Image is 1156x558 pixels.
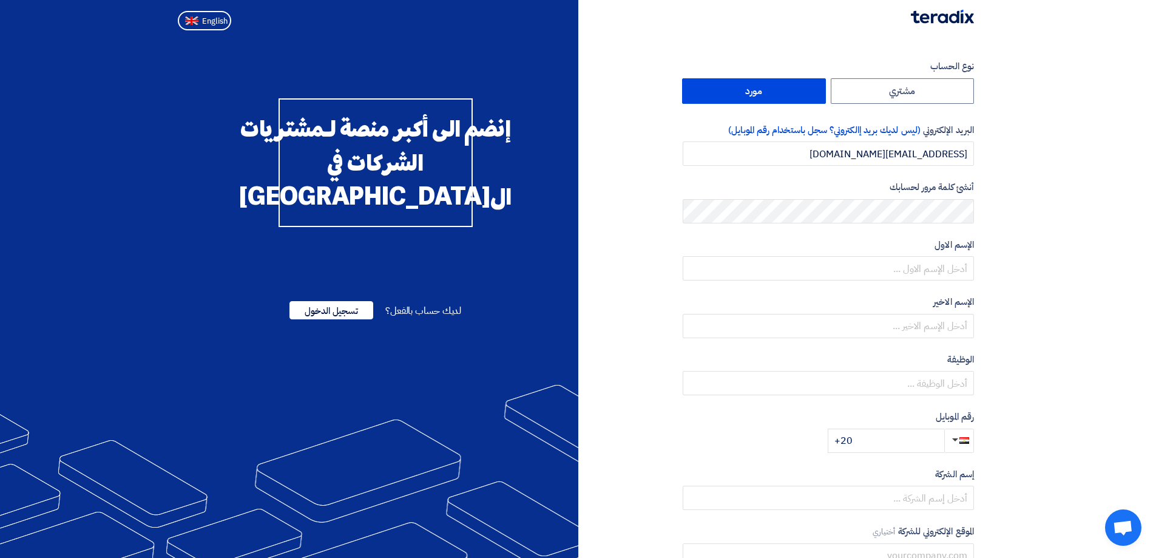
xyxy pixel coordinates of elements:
label: الوظيفة [683,353,974,367]
img: Teradix logo [911,10,974,24]
input: أدخل الإسم الاول ... [683,256,974,281]
a: Open chat [1105,509,1141,546]
input: أدخل إسم الشركة ... [683,486,974,510]
input: أدخل بريد العمل الإلكتروني الخاص بك ... [683,141,974,166]
label: إسم الشركة [683,468,974,481]
span: English [202,17,228,26]
div: إنضم الى أكبر منصة لـمشتريات الشركات في ال[GEOGRAPHIC_DATA] [279,98,473,227]
input: أدخل رقم الموبايل ... [828,429,944,453]
label: نوع الحساب [683,60,974,73]
label: البريد الإلكتروني [683,123,974,137]
span: تسجيل الدخول [289,301,373,319]
label: أنشئ كلمة مرور لحسابك [683,180,974,194]
label: الإسم الاول [683,238,974,252]
img: en-US.png [185,16,198,26]
input: أدخل الإسم الاخير ... [683,314,974,338]
span: أختياري [873,526,896,537]
span: (ليس لديك بريد إالكتروني؟ سجل باستخدام رقم الموبايل) [728,123,921,137]
label: رقم الموبايل [683,410,974,424]
span: لديك حساب بالفعل؟ [385,304,461,318]
label: الإسم الاخير [683,295,974,309]
label: مشتري [831,78,975,104]
button: English [178,11,231,30]
label: الموقع الإلكتروني للشركة [683,525,974,539]
a: تسجيل الدخول [289,304,373,318]
input: أدخل الوظيفة ... [683,371,974,395]
label: مورد [682,78,826,104]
